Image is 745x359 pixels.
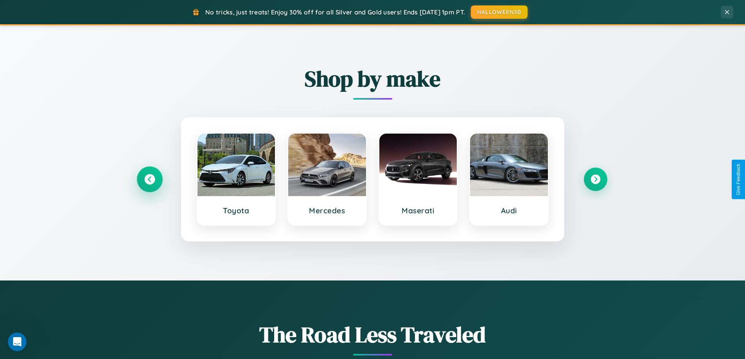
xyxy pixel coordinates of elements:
h3: Toyota [205,206,267,215]
h3: Maserati [387,206,449,215]
h3: Audi [478,206,540,215]
h3: Mercedes [296,206,358,215]
h1: The Road Less Traveled [138,320,607,350]
span: No tricks, just treats! Enjoy 30% off for all Silver and Gold users! Ends [DATE] 1pm PT. [205,8,465,16]
div: Give Feedback [736,164,741,195]
button: HALLOWEEN30 [471,5,528,19]
h2: Shop by make [138,64,607,94]
iframe: Intercom live chat [8,332,27,351]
